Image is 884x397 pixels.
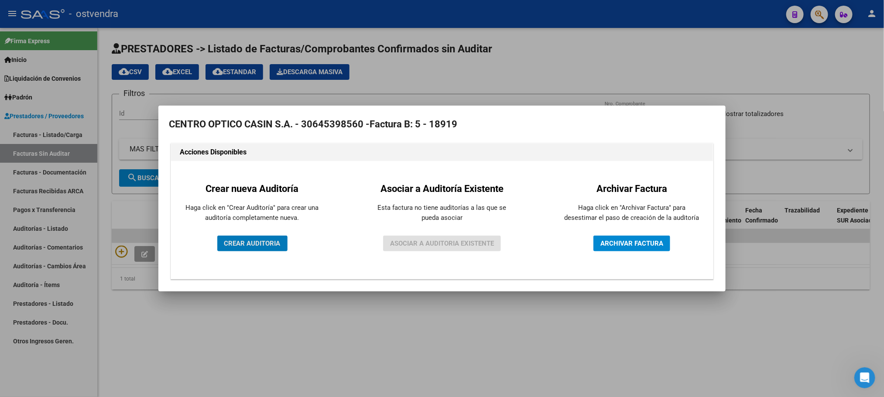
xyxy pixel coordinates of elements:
[169,116,715,133] h2: CENTRO OPTICO CASIN S.A. - 30645398560 -
[564,203,699,222] p: Haga click en "Archivar Factura" para desestimar el paso de creación de la auditoría
[564,181,699,196] h2: Archivar Factura
[374,181,510,196] h2: Asociar a Auditoría Existente
[217,236,288,251] button: CREAR AUDITORIA
[180,147,704,157] h1: Acciones Disponibles
[854,367,875,388] iframe: Intercom live chat
[374,203,510,222] p: Esta factura no tiene auditorías a las que se pueda asociar
[600,240,663,247] span: ARCHIVAR FACTURA
[224,240,281,247] span: CREAR AUDITORIA
[383,236,501,251] button: ASOCIAR A AUDITORIA EXISTENTE
[185,181,320,196] h2: Crear nueva Auditoría
[593,236,670,251] button: ARCHIVAR FACTURA
[370,119,457,130] strong: Factura B: 5 - 18919
[185,203,320,222] p: Haga click en "Crear Auditoría" para crear una auditoría completamente nueva.
[390,240,494,247] span: ASOCIAR A AUDITORIA EXISTENTE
